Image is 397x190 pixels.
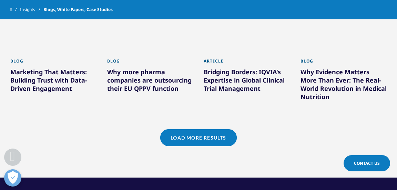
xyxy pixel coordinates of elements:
a: Load More Results [160,129,236,146]
div: Why Evidence Matters More Than Ever: The Real-World Revolution in Medical Nutrition [301,68,387,104]
a: Blog Why more pharma companies are outsourcing their EU QPPV function [107,54,194,111]
div: Blog [10,58,97,68]
span: Blogs, White Papers, Case Studies [43,3,113,16]
div: Why more pharma companies are outsourcing their EU QPPV function [107,68,194,95]
a: Insights [20,3,43,16]
div: Marketing That Matters: Building Trust with Data-Driven Engagement [10,68,97,95]
div: Article [204,58,290,68]
div: Blog [301,58,387,68]
button: Open Preferences [4,169,21,187]
a: Article Bridging Borders: IQVIA's Expertise in Global Clinical Trial Management [204,54,290,111]
div: Bridging Borders: IQVIA's Expertise in Global Clinical Trial Management [204,68,290,95]
div: Blog [107,58,194,68]
a: Blog Marketing That Matters: Building Trust with Data-Driven Engagement [10,54,97,111]
a: Blog Why Evidence Matters More Than Ever: The Real-World Revolution in Medical Nutrition [301,54,387,119]
span: Contact Us [354,160,380,166]
a: Contact Us [344,155,390,171]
